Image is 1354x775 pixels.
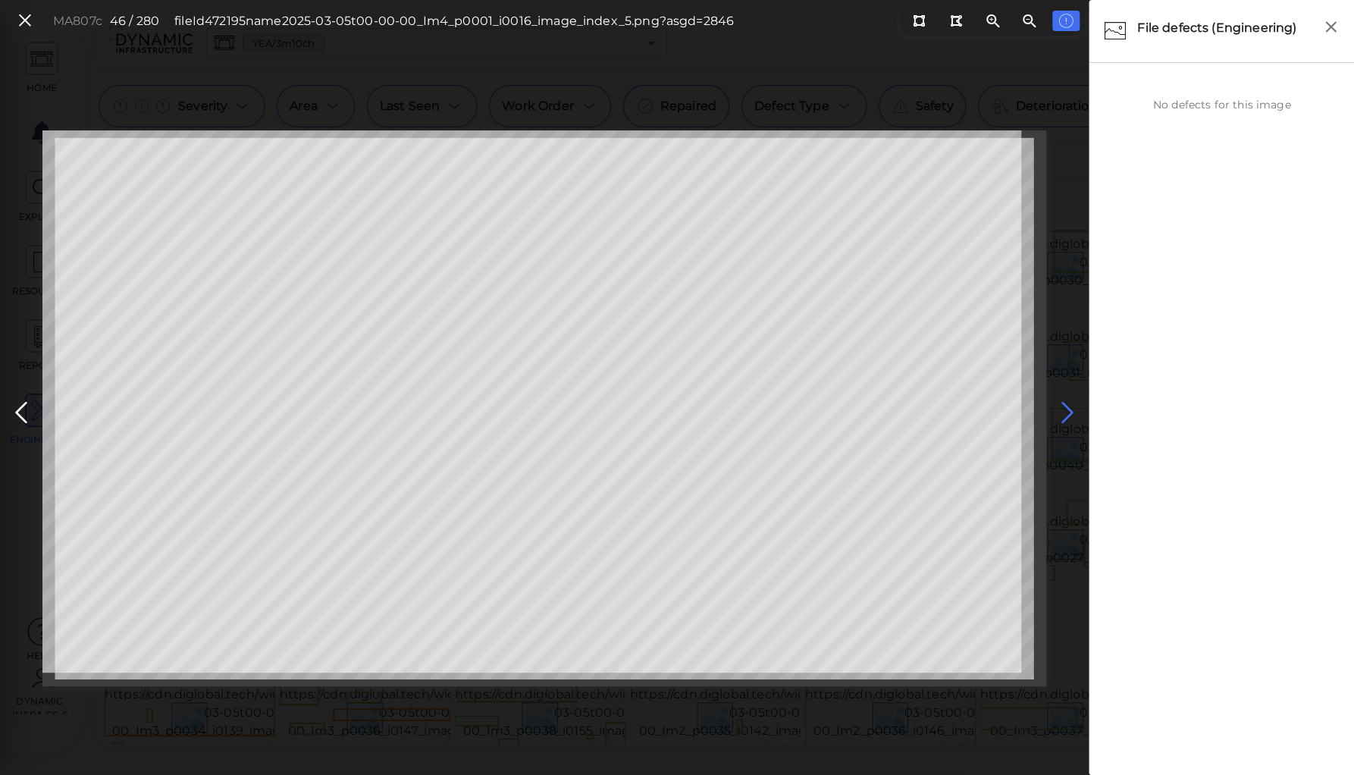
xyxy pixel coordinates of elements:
[110,12,159,30] div: 46 / 280
[1097,97,1346,113] div: No defects for this image
[1290,707,1343,764] iframe: Chat
[53,12,102,30] div: MA807c
[1133,15,1316,47] div: File defects (Engineering)
[174,12,734,30] div: fileId 472195 name 2025-03-05t00-00-00_Im4_p0001_i0016_image_index_5.png?asgd=2846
